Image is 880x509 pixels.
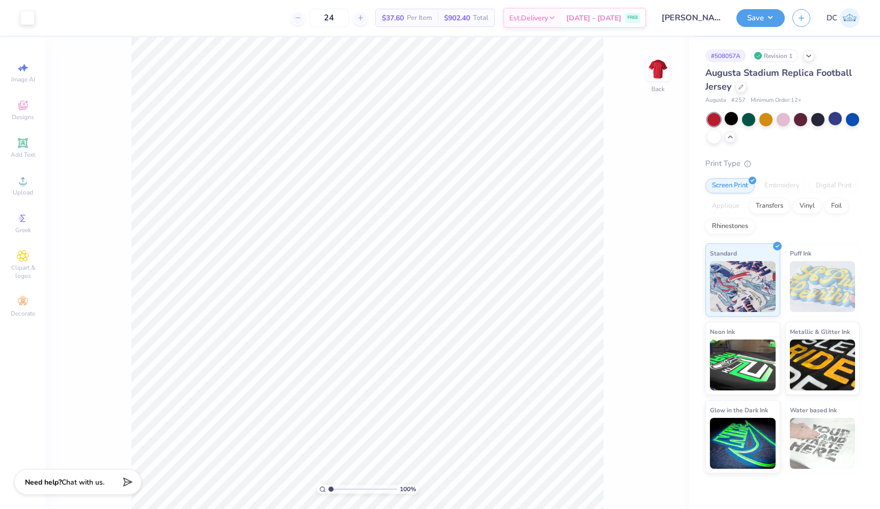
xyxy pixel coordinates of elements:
[705,67,852,93] span: Augusta Stadium Replica Football Jersey
[790,326,850,337] span: Metallic & Glitter Ink
[710,248,737,259] span: Standard
[790,340,856,390] img: Metallic & Glitter Ink
[710,405,768,415] span: Glow in the Dark Ink
[705,49,746,62] div: # 508057A
[731,96,746,105] span: # 257
[790,418,856,469] img: Water based Ink
[827,12,837,24] span: DC
[5,264,41,280] span: Clipart & logos
[12,113,34,121] span: Designs
[651,84,665,94] div: Back
[827,8,860,28] a: DC
[705,158,860,169] div: Print Type
[824,199,848,214] div: Foil
[751,49,798,62] div: Revision 1
[15,226,31,234] span: Greek
[648,59,668,79] img: Back
[758,178,806,193] div: Embroidery
[444,13,470,23] span: $902.40
[407,13,432,23] span: Per Item
[705,178,755,193] div: Screen Print
[654,8,729,28] input: Untitled Design
[736,9,785,27] button: Save
[382,13,404,23] span: $37.60
[566,13,621,23] span: [DATE] - [DATE]
[627,14,638,21] span: FREE
[509,13,548,23] span: Est. Delivery
[809,178,859,193] div: Digital Print
[11,151,35,159] span: Add Text
[710,418,776,469] img: Glow in the Dark Ink
[473,13,488,23] span: Total
[749,199,790,214] div: Transfers
[705,96,726,105] span: Augusta
[400,485,416,494] span: 100 %
[751,96,802,105] span: Minimum Order: 12 +
[309,9,349,27] input: – –
[790,261,856,312] img: Puff Ink
[710,326,735,337] span: Neon Ink
[705,219,755,234] div: Rhinestones
[13,188,33,196] span: Upload
[710,261,776,312] img: Standard
[705,199,746,214] div: Applique
[11,75,35,83] span: Image AI
[710,340,776,390] img: Neon Ink
[793,199,821,214] div: Vinyl
[790,405,837,415] span: Water based Ink
[790,248,811,259] span: Puff Ink
[840,8,860,28] img: Devyn Cooper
